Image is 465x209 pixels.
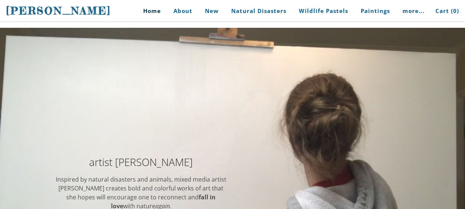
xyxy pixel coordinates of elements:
[199,3,224,19] a: New
[6,4,111,18] a: [PERSON_NAME]
[55,157,227,167] h2: artist [PERSON_NAME]
[168,3,198,19] a: About
[355,3,395,19] a: Paintings
[132,3,166,19] a: Home
[397,3,430,19] a: more...
[6,4,111,17] span: [PERSON_NAME]
[430,3,459,19] a: Cart (0)
[453,7,457,14] span: 0
[293,3,354,19] a: Wildlife Pastels
[226,3,292,19] a: Natural Disasters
